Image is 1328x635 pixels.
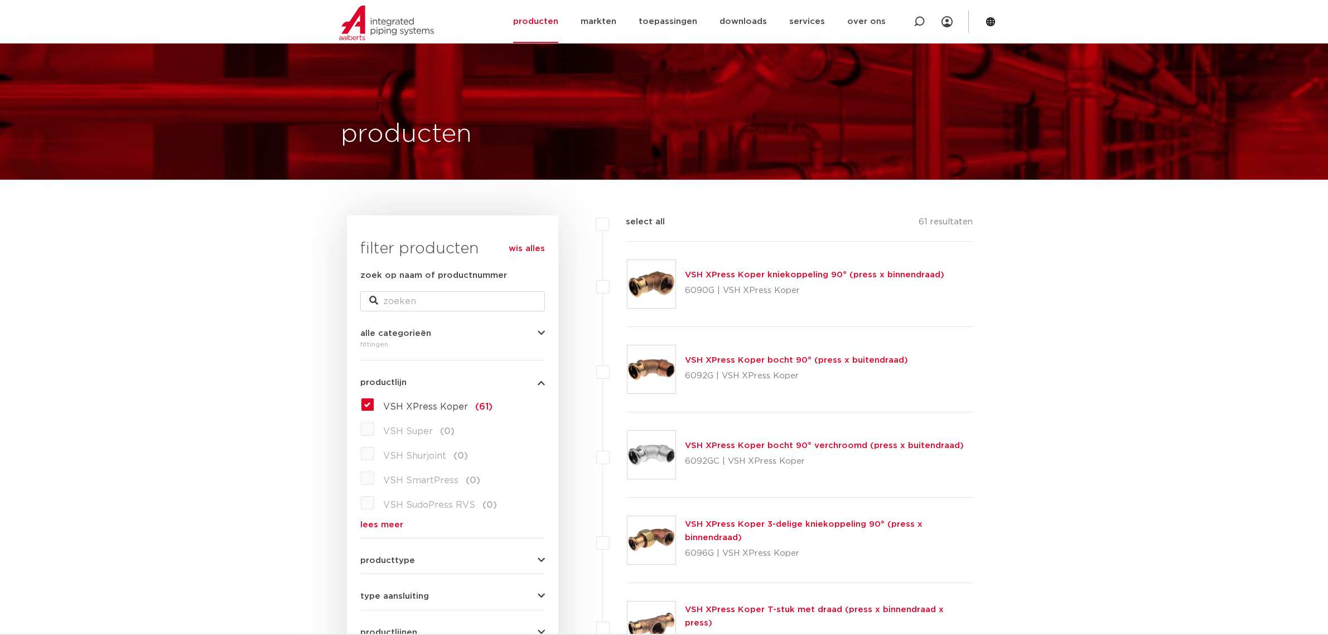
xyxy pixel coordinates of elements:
span: type aansluiting [360,592,429,600]
img: Thumbnail for VSH XPress Koper 3-delige kniekoppeling 90° (press x binnendraad) [627,516,675,564]
span: (0) [482,501,497,509]
a: VSH XPress Koper kniekoppeling 90° (press x binnendraad) [685,271,944,279]
span: VSH SmartPress [383,476,458,485]
img: Thumbnail for VSH XPress Koper kniekoppeling 90° (press x binnendraad) [627,260,675,308]
h3: filter producten [360,238,545,260]
span: (0) [453,451,468,460]
img: Thumbnail for VSH XPress Koper bocht 90° verchroomd (press x buitendraad) [627,431,675,479]
span: VSH XPress Koper [383,402,468,411]
img: Thumbnail for VSH XPress Koper bocht 90° (press x buitendraad) [627,345,675,393]
span: (0) [466,476,480,485]
a: wis alles [509,242,545,256]
span: (61) [475,402,492,411]
span: alle categorieën [360,329,431,338]
a: VSH XPress Koper 3-delige kniekoppeling 90° (press x binnendraad) [685,520,923,542]
p: 61 resultaten [919,215,973,233]
span: VSH SudoPress RVS [383,501,475,509]
p: 6096G | VSH XPress Koper [685,545,973,562]
span: producttype [360,556,415,565]
div: fittingen [360,338,545,351]
h1: producten [341,117,472,152]
button: producttype [360,556,545,565]
p: 6092GC | VSH XPress Koper [685,453,964,470]
span: productlijn [360,378,407,387]
button: alle categorieën [360,329,545,338]
label: zoek op naam of productnummer [360,269,507,282]
a: VSH XPress Koper T-stuk met draad (press x binnendraad x press) [685,605,944,627]
input: zoeken [360,291,545,311]
p: 6090G | VSH XPress Koper [685,282,944,300]
a: lees meer [360,521,545,529]
a: VSH XPress Koper bocht 90° verchroomd (press x buitendraad) [685,441,964,450]
label: select all [609,215,665,229]
button: productlijn [360,378,545,387]
span: (0) [440,427,455,436]
span: VSH Super [383,427,433,436]
button: type aansluiting [360,592,545,600]
a: VSH XPress Koper bocht 90° (press x buitendraad) [685,356,908,364]
p: 6092G | VSH XPress Koper [685,367,908,385]
span: VSH Shurjoint [383,451,446,460]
